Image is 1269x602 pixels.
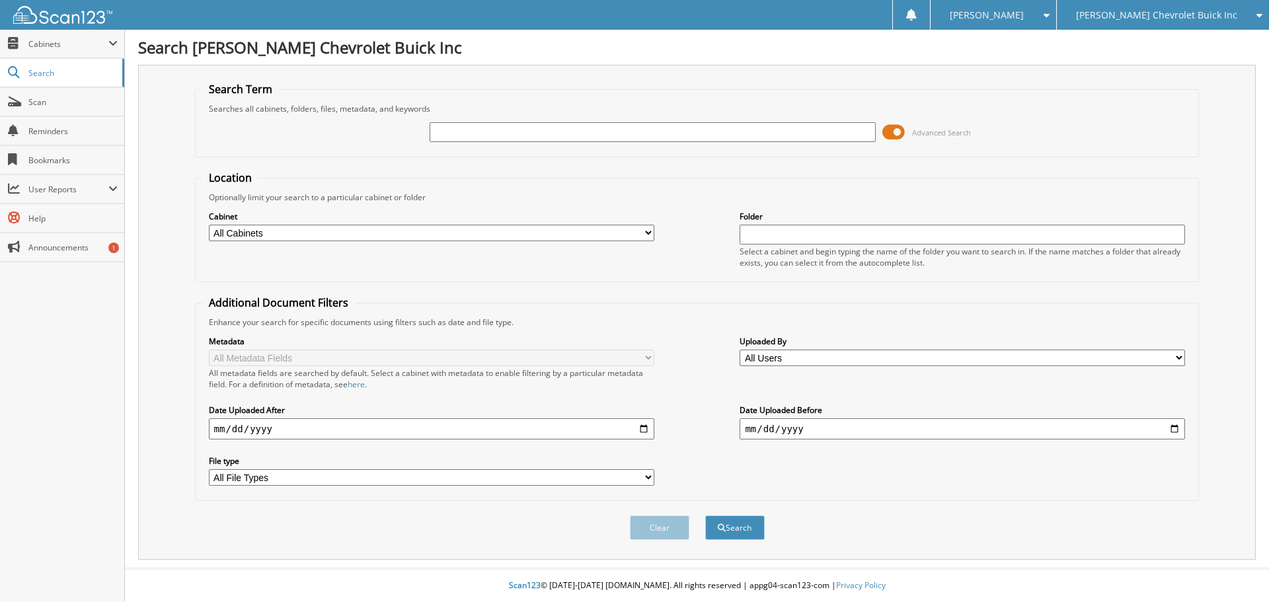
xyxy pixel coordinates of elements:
input: start [209,418,654,439]
span: Bookmarks [28,155,118,166]
input: end [740,418,1185,439]
div: Enhance your search for specific documents using filters such as date and file type. [202,317,1192,328]
span: Help [28,213,118,224]
label: Uploaded By [740,336,1185,347]
label: Date Uploaded After [209,404,654,416]
label: Folder [740,211,1185,222]
span: Cabinets [28,38,108,50]
span: Advanced Search [912,128,971,137]
div: Select a cabinet and begin typing the name of the folder you want to search in. If the name match... [740,246,1185,268]
h1: Search [PERSON_NAME] Chevrolet Buick Inc [138,36,1256,58]
label: Metadata [209,336,654,347]
span: Announcements [28,242,118,253]
span: Search [28,67,116,79]
div: Searches all cabinets, folders, files, metadata, and keywords [202,103,1192,114]
div: Optionally limit your search to a particular cabinet or folder [202,192,1192,203]
span: Reminders [28,126,118,137]
div: All metadata fields are searched by default. Select a cabinet with metadata to enable filtering b... [209,367,654,390]
div: © [DATE]-[DATE] [DOMAIN_NAME]. All rights reserved | appg04-scan123-com | [125,570,1269,602]
a: Privacy Policy [836,580,886,591]
legend: Location [202,170,258,185]
span: Scan123 [509,580,541,591]
label: File type [209,455,654,467]
legend: Search Term [202,82,279,96]
span: Scan [28,96,118,108]
legend: Additional Document Filters [202,295,355,310]
label: Date Uploaded Before [740,404,1185,416]
span: User Reports [28,184,108,195]
button: Clear [630,515,689,540]
img: scan123-logo-white.svg [13,6,112,24]
a: here [348,379,365,390]
div: 1 [108,243,119,253]
span: [PERSON_NAME] [950,11,1024,19]
button: Search [705,515,765,540]
label: Cabinet [209,211,654,222]
span: [PERSON_NAME] Chevrolet Buick Inc [1076,11,1237,19]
